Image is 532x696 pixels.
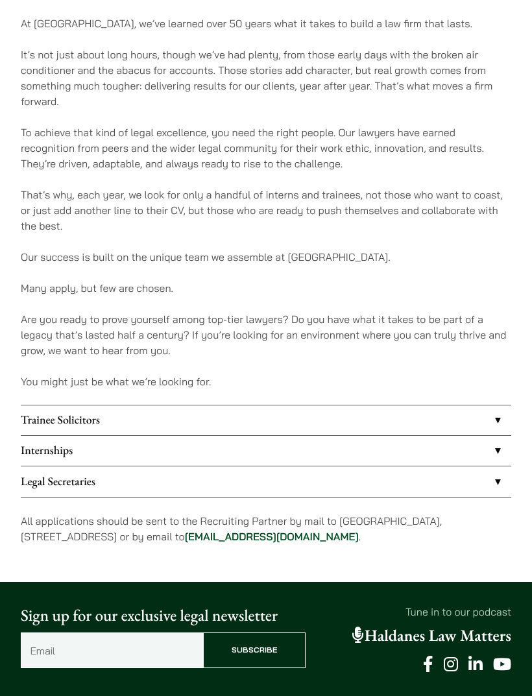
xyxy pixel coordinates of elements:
[21,466,511,496] a: Legal Secretaries
[21,436,511,466] a: Internships
[324,604,511,619] p: Tune in to our podcast
[21,513,511,544] p: All applications should be sent to the Recruiting Partner by mail to [GEOGRAPHIC_DATA], [STREET_A...
[21,311,511,358] p: Are you ready to prove yourself among top-tier lawyers? Do you have what it takes to be part of a...
[21,280,511,296] p: Many apply, but few are chosen.
[203,632,306,667] input: Subscribe
[352,625,511,646] a: Haldanes Law Matters
[21,16,511,31] p: At [GEOGRAPHIC_DATA], we’ve learned over 50 years what it takes to build a law firm that lasts.
[185,530,359,543] a: [EMAIL_ADDRESS][DOMAIN_NAME]
[21,604,306,628] p: Sign up for our exclusive legal newsletter
[21,187,511,234] p: That’s why, each year, we look for only a handful of interns and trainees, not those who want to ...
[21,374,511,389] p: You might just be what we’re looking for.
[21,125,511,171] p: To achieve that kind of legal excellence, you need the right people. Our lawyers have earned reco...
[21,47,511,109] p: It’s not just about long hours, though we’ve had plenty, from those early days with the broken ai...
[21,632,203,667] input: Email
[21,405,511,435] a: Trainee Solicitors
[21,249,511,265] p: Our success is built on the unique team we assemble at [GEOGRAPHIC_DATA].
